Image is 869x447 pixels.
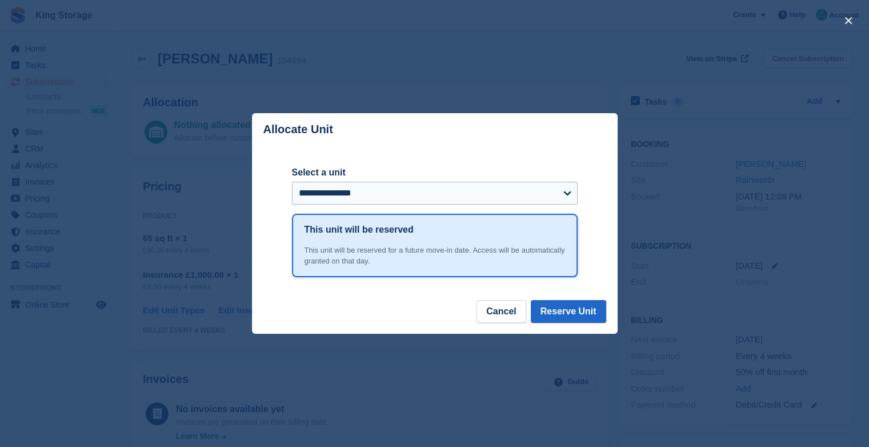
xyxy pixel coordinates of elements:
[531,300,606,323] button: Reserve Unit
[476,300,526,323] button: Cancel
[292,166,578,179] label: Select a unit
[305,245,565,267] div: This unit will be reserved for a future move-in date. Access will be automatically granted on tha...
[263,123,333,136] p: Allocate Unit
[839,11,858,30] button: close
[305,223,414,237] h1: This unit will be reserved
